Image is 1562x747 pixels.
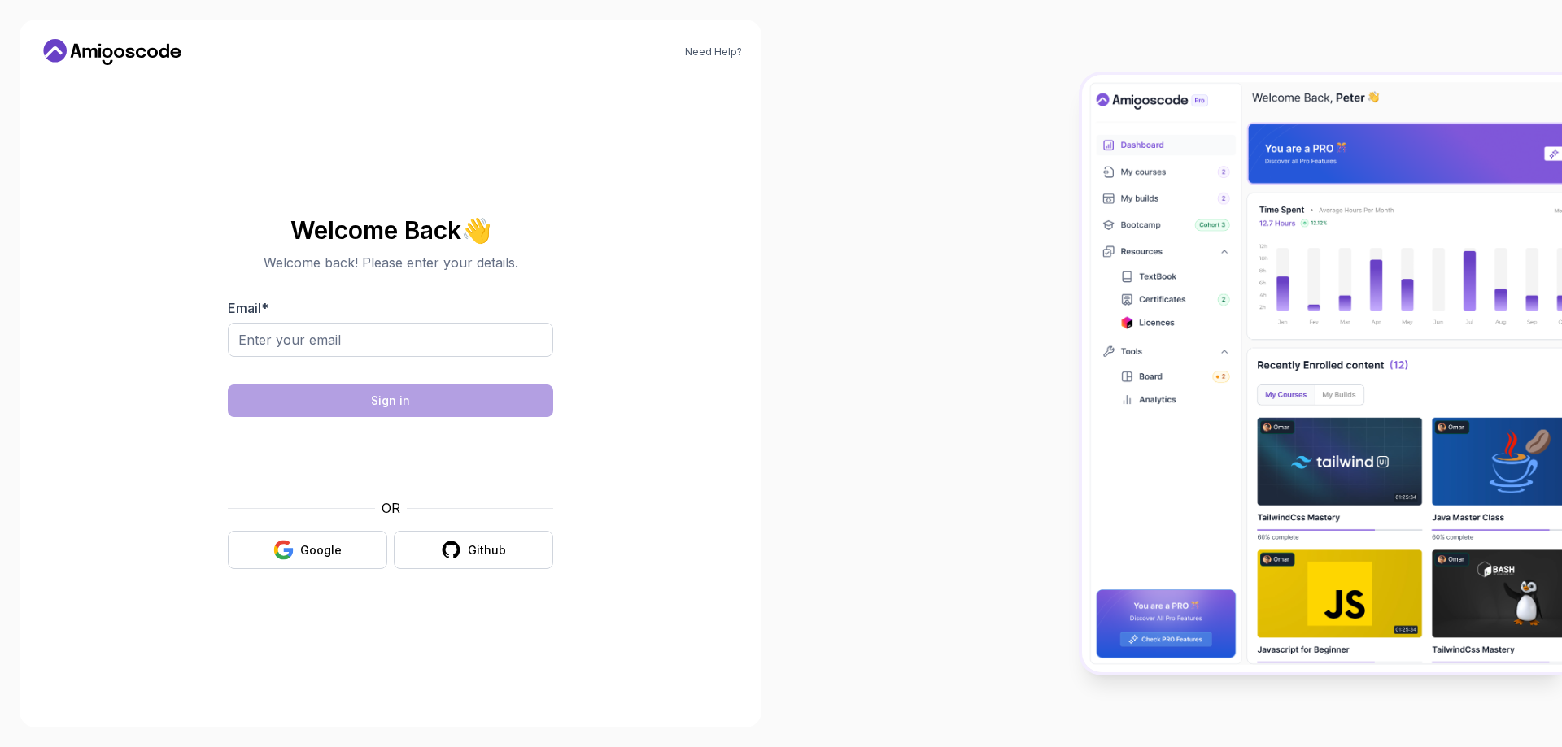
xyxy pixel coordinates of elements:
button: Github [394,531,553,569]
h2: Welcome Back [228,217,553,243]
button: Sign in [228,384,553,417]
button: Google [228,531,387,569]
label: Email * [228,300,268,316]
span: 👋 [459,213,495,247]
p: Welcome back! Please enter your details. [228,253,553,272]
div: Sign in [371,393,410,409]
iframe: Widget containing checkbox for hCaptcha security challenge [268,427,513,489]
a: Home link [39,39,185,65]
a: Need Help? [685,46,742,59]
input: Enter your email [228,323,553,357]
div: Github [468,542,506,558]
img: Amigoscode Dashboard [1082,75,1562,672]
p: OR [382,498,400,518]
div: Google [300,542,342,558]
